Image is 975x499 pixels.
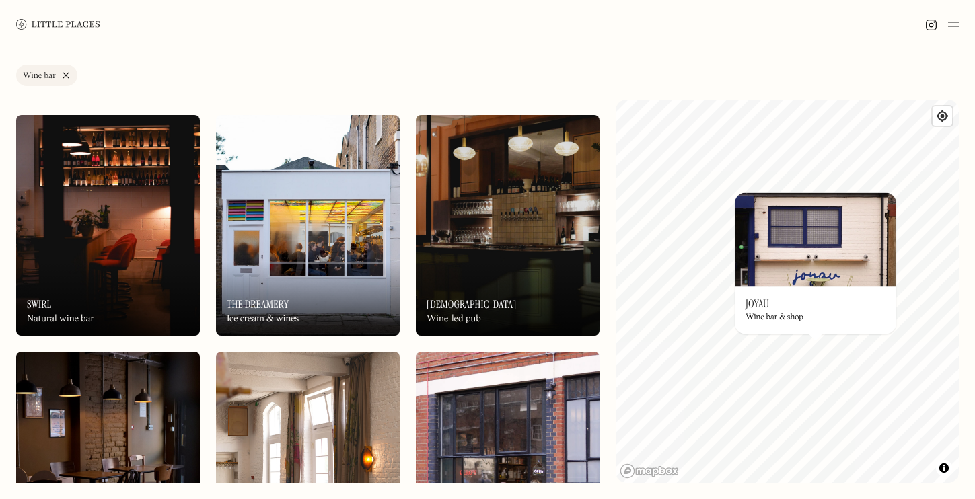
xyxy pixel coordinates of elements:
[16,65,77,86] a: Wine bar
[427,298,517,311] h3: [DEMOGRAPHIC_DATA]
[416,115,600,335] img: Godet
[27,313,94,325] div: Natural wine bar
[427,313,481,325] div: Wine-led pub
[216,115,400,335] a: The DreameryThe DreameryThe DreameryIce cream & wines
[620,463,679,479] a: Mapbox homepage
[746,313,803,323] div: Wine bar & shop
[16,115,200,335] img: Swirl
[735,192,896,334] a: JoyauJoyauJoyauWine bar & shop
[940,461,948,475] span: Toggle attribution
[746,297,769,310] h3: Joyau
[936,460,952,476] button: Toggle attribution
[27,298,51,311] h3: Swirl
[227,313,299,325] div: Ice cream & wines
[227,298,289,311] h3: The Dreamery
[23,72,56,80] div: Wine bar
[616,100,959,483] canvas: Map
[216,115,400,335] img: The Dreamery
[933,106,952,126] button: Find my location
[416,115,600,335] a: GodetGodet[DEMOGRAPHIC_DATA]Wine-led pub
[735,192,896,286] img: Joyau
[16,115,200,335] a: SwirlSwirlSwirlNatural wine bar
